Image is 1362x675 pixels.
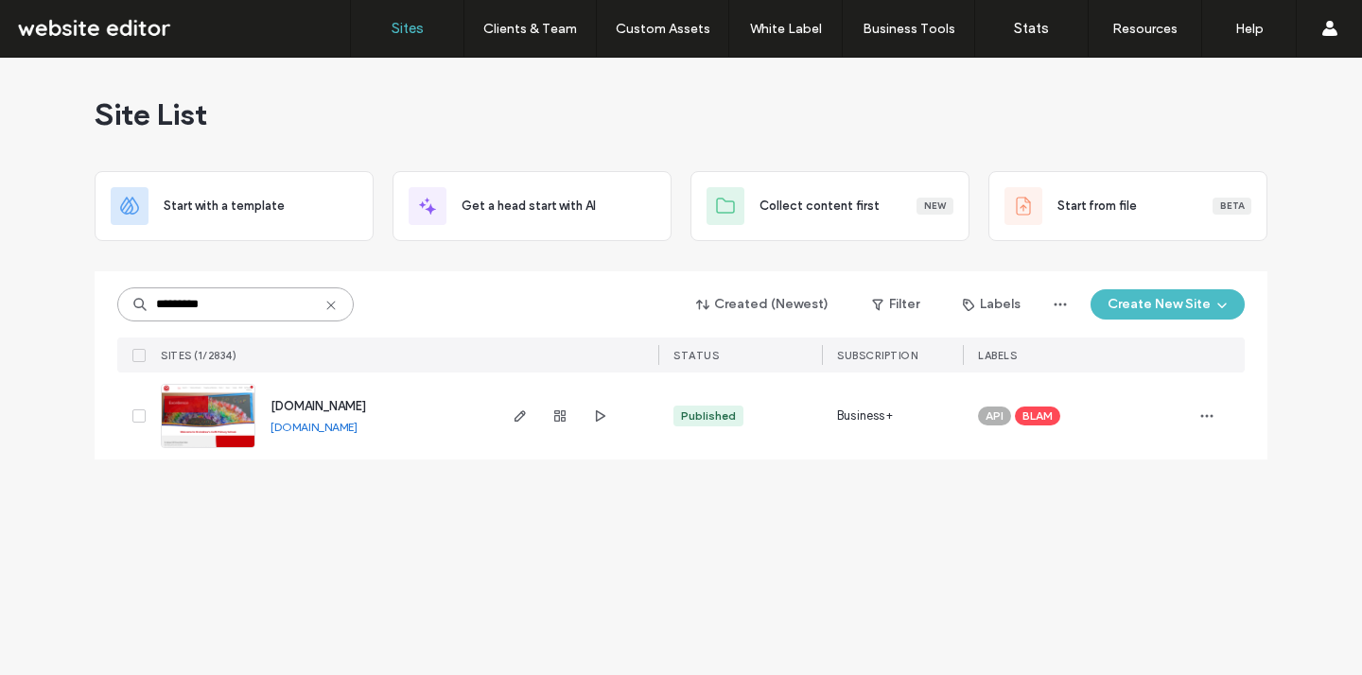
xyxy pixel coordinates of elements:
label: Business Tools [863,21,955,37]
span: Start with a template [164,197,285,216]
span: Subscription [837,349,917,362]
span: API [986,407,1004,424]
span: STATUS [673,349,719,362]
span: Help [44,13,82,30]
span: Get a head start with AI [462,197,596,216]
span: Business+ [837,407,893,425]
div: Start with a template [95,171,374,241]
label: Custom Assets [616,21,710,37]
label: Resources [1112,21,1178,37]
button: Created (Newest) [680,289,846,320]
a: [DOMAIN_NAME] [271,420,358,434]
a: [DOMAIN_NAME] [271,399,366,413]
span: Collect content first [760,197,880,216]
button: Filter [853,289,938,320]
div: Start from fileBeta [988,171,1267,241]
span: Start from file [1057,197,1137,216]
div: Beta [1213,198,1251,215]
span: BLAM [1022,407,1053,424]
span: Site List [95,95,207,133]
label: White Label [750,21,822,37]
div: Collect content firstNew [690,171,969,241]
div: New [917,198,953,215]
div: Published [681,407,736,424]
label: Stats [1014,20,1049,37]
label: Help [1235,21,1264,37]
button: Create New Site [1091,289,1245,320]
span: SITES (1/2834) [161,349,236,362]
div: Get a head start with AI [393,171,672,241]
button: Labels [946,289,1038,320]
span: LABELS [978,349,1017,362]
label: Sites [392,20,424,37]
label: Clients & Team [483,21,577,37]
